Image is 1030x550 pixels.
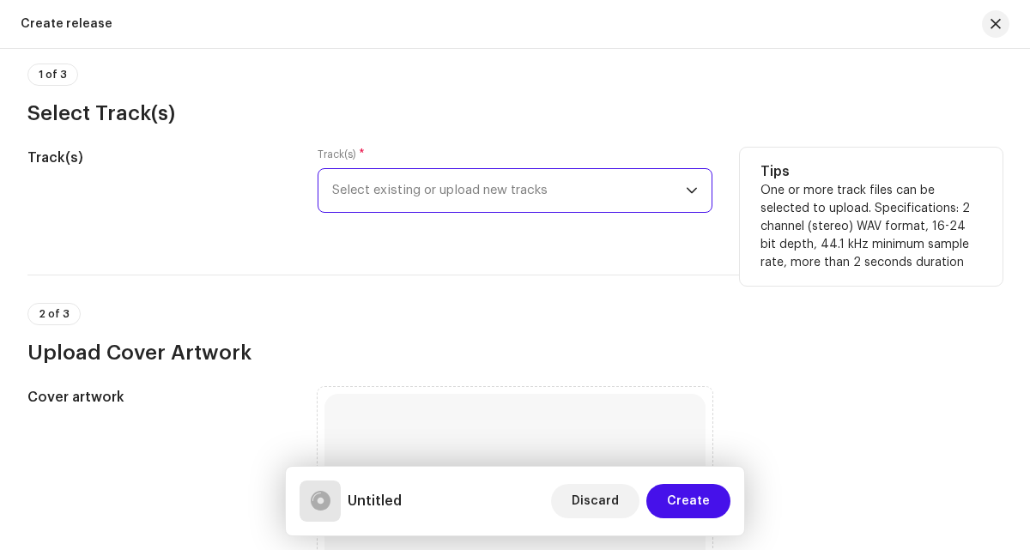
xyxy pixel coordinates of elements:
[686,169,698,212] div: dropdown trigger
[551,484,639,518] button: Discard
[667,484,710,518] span: Create
[27,387,290,408] h5: Cover artwork
[760,161,982,182] h5: Tips
[318,148,365,161] label: Track(s)
[27,100,1003,127] h3: Select Track(s)
[332,169,685,212] span: Select existing or upload new tracks
[27,148,290,168] h5: Track(s)
[27,339,1003,366] h3: Upload Cover Artwork
[760,182,982,272] p: One or more track files can be selected to upload. Specifications: 2 channel (stereo) WAV format,...
[348,491,402,511] h5: Untitled
[572,484,619,518] span: Discard
[646,484,730,518] button: Create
